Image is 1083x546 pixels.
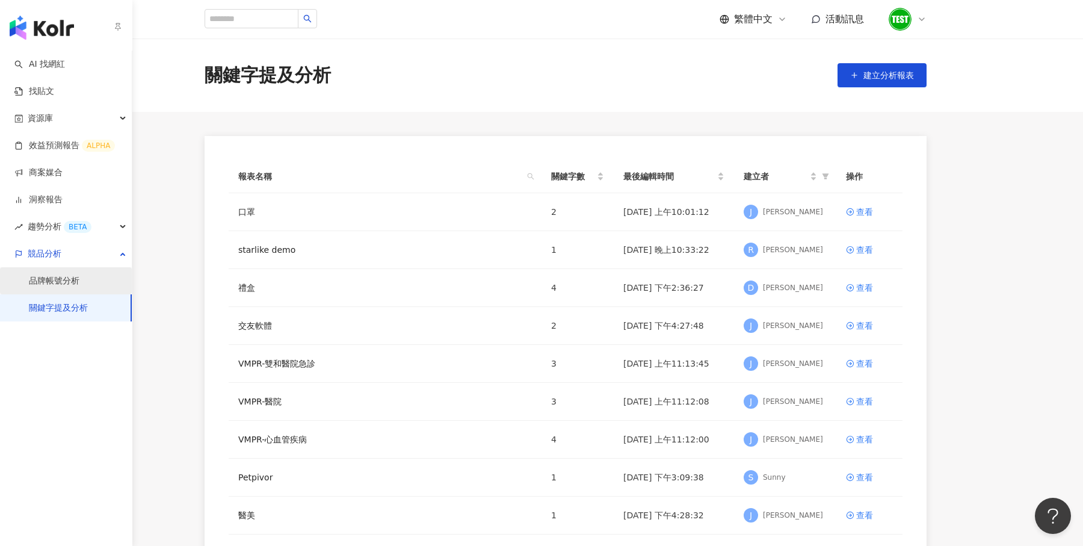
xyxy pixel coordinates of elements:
[64,221,91,233] div: BETA
[763,321,823,331] div: [PERSON_NAME]
[238,205,255,219] a: 口罩
[822,173,829,180] span: filter
[541,497,614,535] td: 1
[846,205,893,219] a: 查看
[763,359,823,369] div: [PERSON_NAME]
[734,160,836,193] th: 建立者
[846,433,893,446] a: 查看
[846,395,893,408] a: 查看
[763,397,823,407] div: [PERSON_NAME]
[238,433,307,446] a: VMPR-心血管疾病
[763,435,823,445] div: [PERSON_NAME]
[238,471,273,484] a: Petpivor
[541,307,614,345] td: 2
[763,510,823,521] div: [PERSON_NAME]
[1035,498,1071,534] iframe: Help Scout Beacon - Open
[856,205,873,219] div: 查看
[863,70,914,80] span: 建立分析報表
[303,14,312,23] span: search
[846,357,893,370] a: 查看
[856,319,873,332] div: 查看
[748,471,754,484] span: S
[238,281,255,294] a: 禮盒
[614,345,734,383] td: [DATE] 上午11:13:45
[29,275,79,287] a: 品牌帳號分析
[28,240,61,267] span: 競品分析
[541,383,614,421] td: 3
[623,170,715,183] span: 最後編輯時間
[614,193,734,231] td: [DATE] 上午10:01:12
[614,307,734,345] td: [DATE] 下午4:27:48
[836,160,902,193] th: 操作
[614,497,734,535] td: [DATE] 下午4:28:32
[846,471,893,484] a: 查看
[734,13,773,26] span: 繁體中文
[14,140,115,152] a: 效益預測報告ALPHA
[525,167,537,185] span: search
[763,207,823,217] div: [PERSON_NAME]
[846,243,893,256] a: 查看
[750,319,752,332] span: J
[541,421,614,459] td: 4
[846,281,893,294] a: 查看
[744,170,807,183] span: 建立者
[825,13,864,25] span: 活動訊息
[856,509,873,522] div: 查看
[14,194,63,206] a: 洞察報告
[614,421,734,459] td: [DATE] 上午11:12:00
[750,205,752,219] span: J
[541,345,614,383] td: 3
[614,160,734,193] th: 最後編輯時間
[541,160,614,193] th: 關鍵字數
[614,383,734,421] td: [DATE] 上午11:12:08
[856,395,873,408] div: 查看
[541,231,614,269] td: 1
[856,243,873,256] div: 查看
[748,243,754,256] span: R
[838,63,927,87] button: 建立分析報表
[28,213,91,240] span: 趨勢分析
[10,16,74,40] img: logo
[14,85,54,98] a: 找貼文
[238,509,255,522] a: 醫美
[889,8,912,31] img: unnamed.png
[551,170,594,183] span: 關鍵字數
[614,269,734,307] td: [DATE] 下午2:36:27
[541,193,614,231] td: 2
[238,319,272,332] a: 交友軟體
[819,167,832,185] span: filter
[14,58,65,70] a: searchAI 找網紅
[763,283,823,293] div: [PERSON_NAME]
[763,473,786,483] div: Sunny
[28,105,53,132] span: 資源庫
[14,167,63,179] a: 商案媒合
[541,269,614,307] td: 4
[748,281,754,294] span: D
[205,63,331,88] div: 關鍵字提及分析
[846,319,893,332] a: 查看
[856,357,873,370] div: 查看
[856,471,873,484] div: 查看
[750,433,752,446] span: J
[527,173,534,180] span: search
[614,231,734,269] td: [DATE] 晚上10:33:22
[238,243,295,256] a: starlike demo
[750,509,752,522] span: J
[614,459,734,497] td: [DATE] 下午3:09:38
[846,509,893,522] a: 查看
[14,223,23,231] span: rise
[541,459,614,497] td: 1
[750,357,752,370] span: J
[238,395,282,408] a: VMPR-醫院
[856,433,873,446] div: 查看
[856,281,873,294] div: 查看
[763,245,823,255] div: [PERSON_NAME]
[238,357,315,370] a: VMPR-雙和醫院急診
[750,395,752,408] span: J
[29,302,88,314] a: 關鍵字提及分析
[238,170,522,183] span: 報表名稱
